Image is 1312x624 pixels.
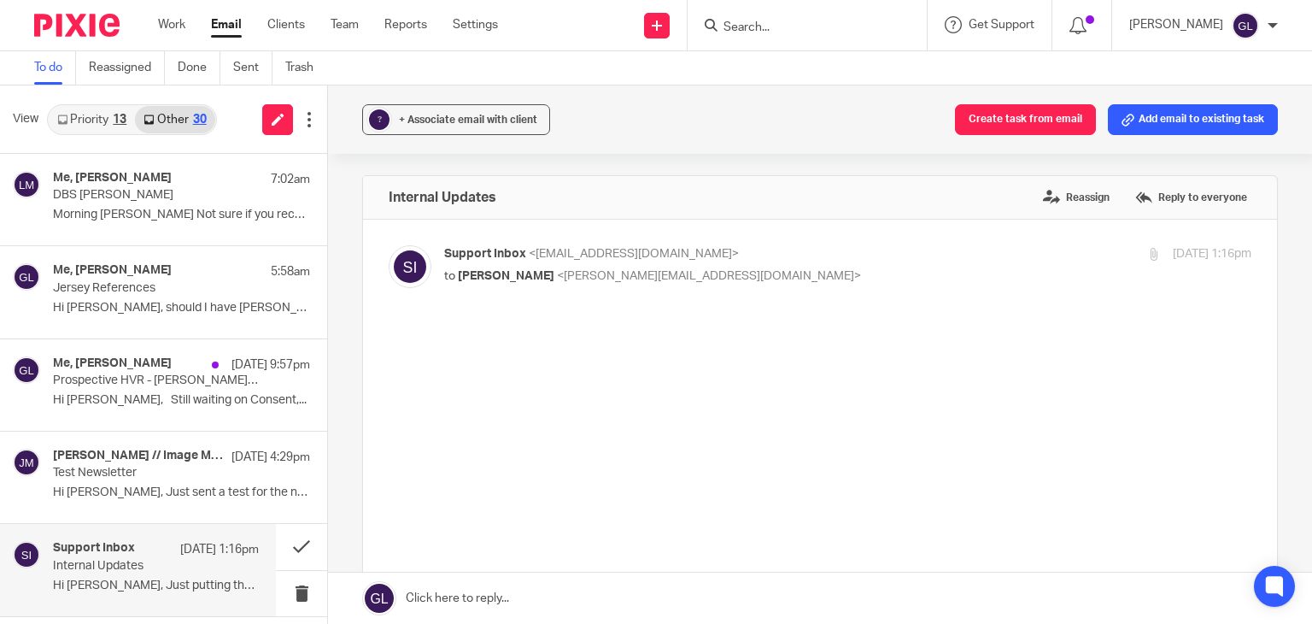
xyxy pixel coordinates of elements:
[1129,16,1223,33] p: [PERSON_NAME]
[1108,104,1278,135] button: Add email to existing task
[53,263,172,278] h4: Me, [PERSON_NAME]
[53,466,259,480] p: Test Newsletter
[180,541,259,558] p: [DATE] 1:16pm
[53,188,259,203] p: DBS [PERSON_NAME]
[158,16,185,33] a: Work
[13,171,40,198] img: svg%3E
[53,541,135,556] h4: Support Inbox
[53,301,310,315] p: Hi [PERSON_NAME], should I have [PERSON_NAME] (as my professional...
[89,51,165,85] a: Reassigned
[233,51,272,85] a: Sent
[13,356,40,384] img: svg%3E
[135,106,214,133] a: Other30
[444,270,455,282] span: to
[369,109,389,130] div: ?
[1131,185,1251,210] label: Reply to everyone
[444,248,526,260] span: Support Inbox
[178,51,220,85] a: Done
[331,16,359,33] a: Team
[362,104,550,135] button: ? + Associate email with client
[955,104,1096,135] button: Create task from email
[53,486,310,500] p: Hi [PERSON_NAME], Just sent a test for the next...
[113,114,126,126] div: 13
[384,16,427,33] a: Reports
[53,374,259,388] p: Prospective HVR - [PERSON_NAME] & [PERSON_NAME]
[1039,185,1114,210] label: Reassign
[458,270,554,282] span: [PERSON_NAME]
[53,393,310,408] p: Hi [PERSON_NAME], Still waiting on Consent,...
[53,171,172,185] h4: Me, [PERSON_NAME]
[267,16,305,33] a: Clients
[34,14,120,37] img: Pixie
[1232,12,1259,39] img: svg%3E
[53,356,172,371] h4: Me, [PERSON_NAME]
[389,245,431,288] img: svg%3E
[53,449,223,463] h4: [PERSON_NAME] // Image Matters
[211,16,242,33] a: Email
[13,110,38,128] span: View
[53,559,218,574] p: Internal Updates
[13,263,40,291] img: svg%3E
[399,115,537,125] span: + Associate email with client
[271,171,310,188] p: 7:02am
[53,208,310,222] p: Morning [PERSON_NAME] Not sure if you receive...
[271,263,310,280] p: 5:58am
[529,248,739,260] span: <[EMAIL_ADDRESS][DOMAIN_NAME]>
[13,449,40,476] img: svg%3E
[285,51,326,85] a: Trash
[969,19,1034,31] span: Get Support
[722,21,876,36] input: Search
[13,541,40,568] img: svg%3E
[231,449,310,466] p: [DATE] 4:29pm
[231,356,310,374] p: [DATE] 9:57pm
[34,51,76,85] a: To do
[53,281,259,296] p: Jersey References
[453,16,498,33] a: Settings
[49,106,135,133] a: Priority13
[193,114,207,126] div: 30
[1173,245,1251,263] p: [DATE] 1:16pm
[53,579,259,593] p: Hi [PERSON_NAME], Just putting the September...
[557,270,861,282] span: <[PERSON_NAME][EMAIL_ADDRESS][DOMAIN_NAME]>
[389,189,496,206] h4: Internal Updates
